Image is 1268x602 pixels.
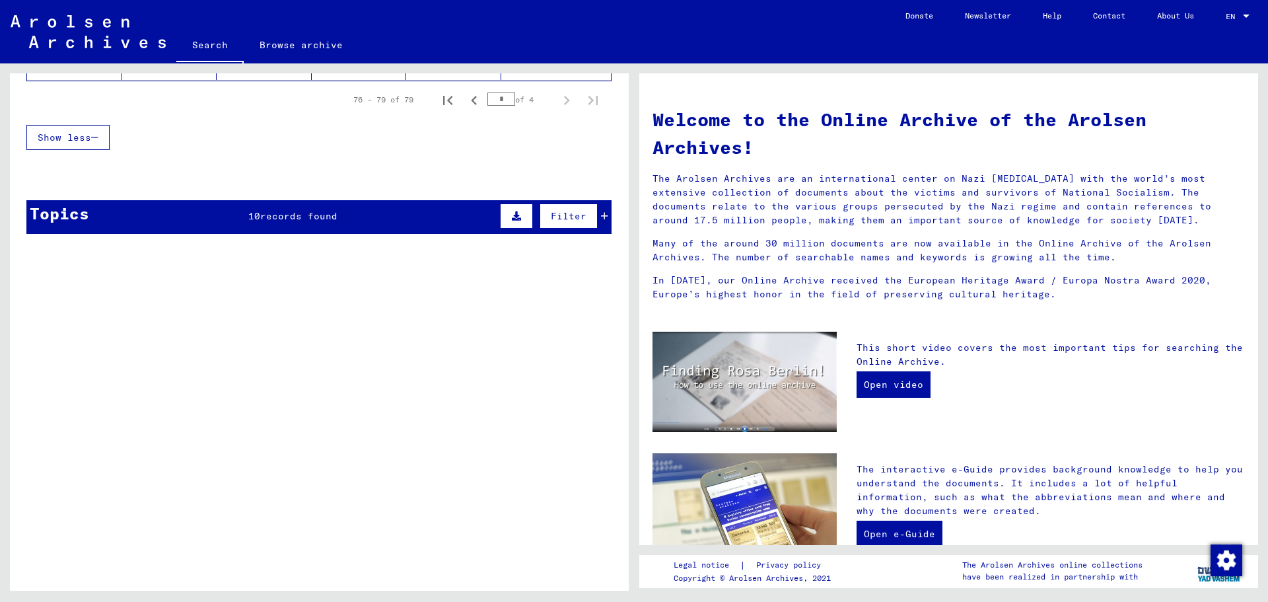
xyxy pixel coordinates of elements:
[652,237,1245,264] p: Many of the around 30 million documents are now available in the Online Archive of the Arolsen Ar...
[435,87,461,113] button: First page
[26,125,110,150] button: Show less
[551,210,586,222] span: Filter
[1195,554,1244,587] img: yv_logo.png
[652,106,1245,161] h1: Welcome to the Online Archive of the Arolsen Archives!
[248,210,260,222] span: 10
[1211,545,1242,576] img: Change consent
[962,571,1143,583] p: have been realized in partnership with
[962,559,1143,571] p: The Arolsen Archives online collections
[1226,12,1240,21] span: EN
[652,332,837,432] img: video.jpg
[487,93,553,106] div: of 4
[461,87,487,113] button: Previous page
[176,29,244,63] a: Search
[674,558,837,572] div: |
[244,29,359,61] a: Browse archive
[540,204,598,229] button: Filter
[857,521,942,547] a: Open e-Guide
[746,558,837,572] a: Privacy policy
[674,558,740,572] a: Legal notice
[553,87,580,113] button: Next page
[674,572,837,584] p: Copyright © Arolsen Archives, 2021
[353,94,413,106] div: 76 – 79 of 79
[652,274,1245,301] p: In [DATE], our Online Archive received the European Heritage Award / Europa Nostra Award 2020, Eu...
[857,341,1245,369] p: This short video covers the most important tips for searching the Online Archive.
[38,132,91,143] span: Show less
[857,463,1245,518] p: The interactive e-Guide provides background knowledge to help you understand the documents. It in...
[652,172,1245,227] p: The Arolsen Archives are an international center on Nazi [MEDICAL_DATA] with the world’s most ext...
[260,210,337,222] span: records found
[11,15,166,48] img: Arolsen_neg.svg
[30,202,89,225] div: Topics
[652,453,837,576] img: eguide.jpg
[580,87,606,113] button: Last page
[857,371,931,398] a: Open video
